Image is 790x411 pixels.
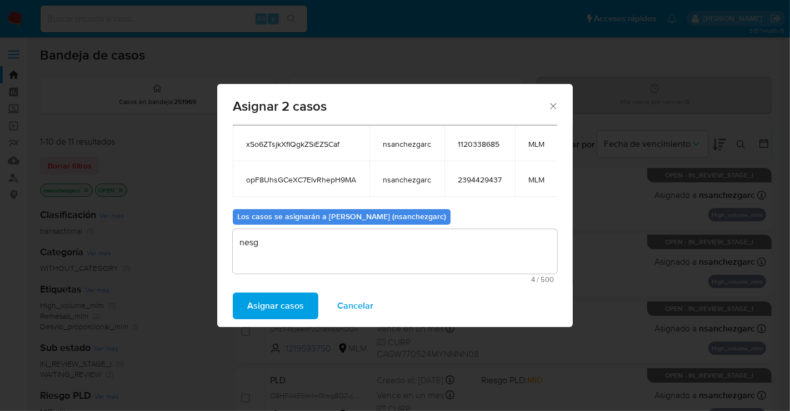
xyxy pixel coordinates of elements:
button: Asignar casos [233,293,318,319]
textarea: nesg [233,229,557,274]
span: 2394429437 [458,175,502,185]
span: Asignar 2 casos [233,100,548,113]
span: xSo6ZTsjkXfIQgkZSiEZSCaf [246,139,356,149]
div: assign-modal [217,84,573,327]
span: Cancelar [337,294,373,318]
span: Asignar casos [247,294,304,318]
span: nsanchezgarc [383,175,431,185]
button: Cerrar ventana [548,101,558,111]
button: Cancelar [323,293,388,319]
span: MLM [528,175,544,185]
span: opF8UhsGCeXC7ElvRhepH9MA [246,175,356,185]
b: Los casos se asignarán a [PERSON_NAME] (nsanchezgarc) [237,211,446,222]
span: MLM [528,139,544,149]
span: nsanchezgarc [383,139,431,149]
span: 1120338685 [458,139,502,149]
span: Máximo 500 caracteres [236,276,554,283]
